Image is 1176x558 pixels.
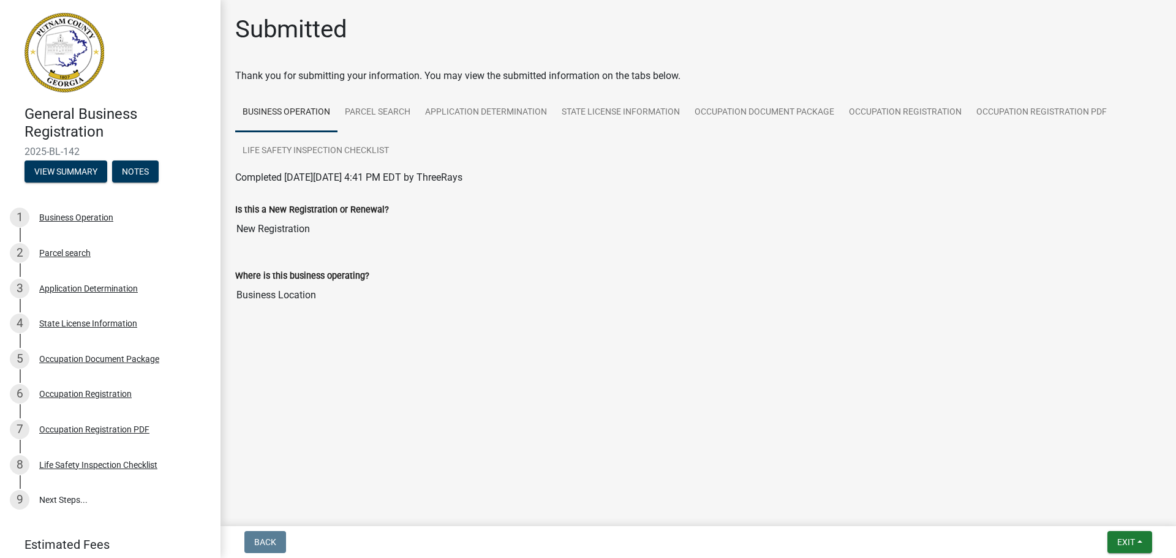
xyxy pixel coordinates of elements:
[244,531,286,553] button: Back
[39,390,132,398] div: Occupation Registration
[39,355,159,363] div: Occupation Document Package
[337,93,418,132] a: Parcel search
[235,172,462,183] span: Completed [DATE][DATE] 4:41 PM EDT by ThreeRays
[39,284,138,293] div: Application Determination
[10,532,201,557] a: Estimated Fees
[254,537,276,547] span: Back
[24,167,107,177] wm-modal-confirm: Summary
[24,146,196,157] span: 2025-BL-142
[10,490,29,510] div: 9
[235,93,337,132] a: Business Operation
[39,319,137,328] div: State License Information
[10,314,29,333] div: 4
[24,105,211,141] h4: General Business Registration
[24,160,107,183] button: View Summary
[235,15,347,44] h1: Submitted
[235,69,1161,83] div: Thank you for submitting your information. You may view the submitted information on the tabs below.
[418,93,554,132] a: Application Determination
[10,243,29,263] div: 2
[10,349,29,369] div: 5
[842,93,969,132] a: Occupation Registration
[1117,537,1135,547] span: Exit
[24,13,104,92] img: Putnam County, Georgia
[39,425,149,434] div: Occupation Registration PDF
[39,213,113,222] div: Business Operation
[969,93,1114,132] a: Occupation Registration PDF
[554,93,687,132] a: State License Information
[1107,531,1152,553] button: Exit
[10,384,29,404] div: 6
[235,132,396,171] a: Life Safety Inspection Checklist
[112,167,159,177] wm-modal-confirm: Notes
[235,206,389,214] label: Is this a New Registration or Renewal?
[39,249,91,257] div: Parcel search
[10,420,29,439] div: 7
[687,93,842,132] a: Occupation Document Package
[39,461,157,469] div: Life Safety Inspection Checklist
[10,455,29,475] div: 8
[10,279,29,298] div: 3
[112,160,159,183] button: Notes
[235,272,369,281] label: Where is this business operating?
[10,208,29,227] div: 1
